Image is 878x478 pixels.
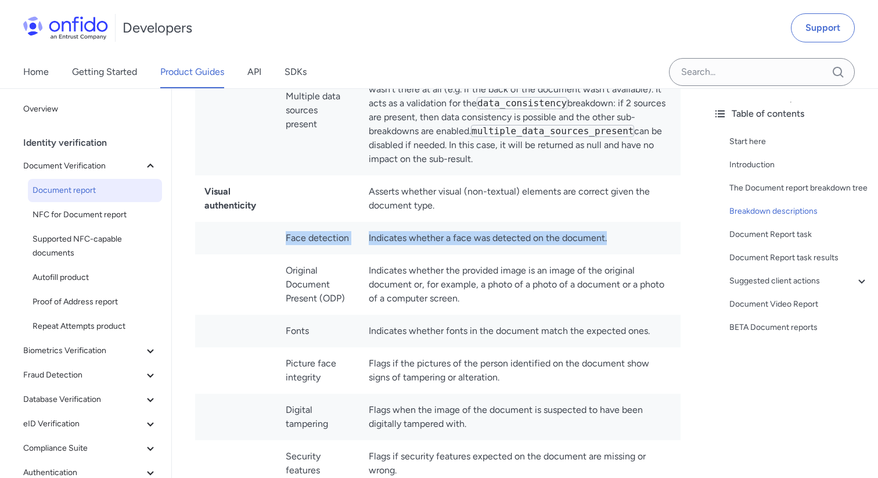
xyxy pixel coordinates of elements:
[359,254,681,315] td: Indicates whether the provided image is an image of the original document or, for example, a phot...
[471,125,634,137] code: multiple_data_sources_present
[729,135,869,149] a: Start here
[359,222,681,254] td: Indicates whether a face was detected on the document.
[28,179,162,202] a: Document report
[123,19,192,37] h1: Developers
[23,56,49,88] a: Home
[23,159,143,173] span: Document Verification
[729,297,869,311] a: Document Video Report
[729,204,869,218] a: Breakdown descriptions
[72,56,137,88] a: Getting Started
[28,203,162,227] a: NFC for Document report
[276,254,359,315] td: Original Document Present (ODP)
[729,181,869,195] a: The Document report breakdown tree
[713,107,869,121] div: Table of contents
[276,347,359,394] td: Picture face integrity
[729,321,869,335] a: BETA Document reports
[729,228,869,242] a: Document Report task
[359,175,681,222] td: Asserts whether visual (non-textual) elements are correct given the document type.
[19,154,162,178] button: Document Verification
[33,184,157,197] span: Document report
[28,315,162,338] a: Repeat Attempts product
[285,56,307,88] a: SDKs
[33,232,157,260] span: Supported NFC-capable documents
[204,186,256,211] strong: Visual authenticity
[276,315,359,347] td: Fonts
[23,368,143,382] span: Fraud Detection
[33,208,157,222] span: NFC for Document report
[247,56,261,88] a: API
[359,394,681,440] td: Flags when the image of the document is suspected to have been digitally tampered with.
[19,98,162,121] a: Overview
[33,271,157,285] span: Autofill product
[729,158,869,172] a: Introduction
[19,364,162,387] button: Fraud Detection
[33,319,157,333] span: Repeat Attempts product
[19,437,162,460] button: Compliance Suite
[28,266,162,289] a: Autofill product
[669,58,855,86] input: Onfido search input field
[23,131,167,154] div: Identity verification
[33,295,157,309] span: Proof of Address report
[729,251,869,265] a: Document Report task results
[276,394,359,440] td: Digital tampering
[23,102,157,116] span: Overview
[23,441,143,455] span: Compliance Suite
[359,315,681,347] td: Indicates whether fonts in the document match the expected ones.
[19,412,162,436] button: eID Verification
[19,388,162,411] button: Database Verification
[791,13,855,42] a: Support
[19,339,162,362] button: Biometrics Verification
[276,45,359,175] td: Multiple data sources present
[359,347,681,394] td: Flags if the pictures of the person identified on the document show signs of tampering or alterat...
[729,274,869,288] a: Suggested client actions
[23,417,143,431] span: eID Verification
[477,97,567,109] code: data_consistency
[23,393,143,407] span: Database Verification
[23,344,143,358] span: Biometrics Verification
[276,222,359,254] td: Face detection
[28,290,162,314] a: Proof of Address report
[23,16,108,39] img: Onfido Logo
[160,56,224,88] a: Product Guides
[359,45,681,175] td: is for cases where we don't obtain a US barcode because it wasn't extracted, wasn't decoded, or w...
[28,228,162,265] a: Supported NFC-capable documents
